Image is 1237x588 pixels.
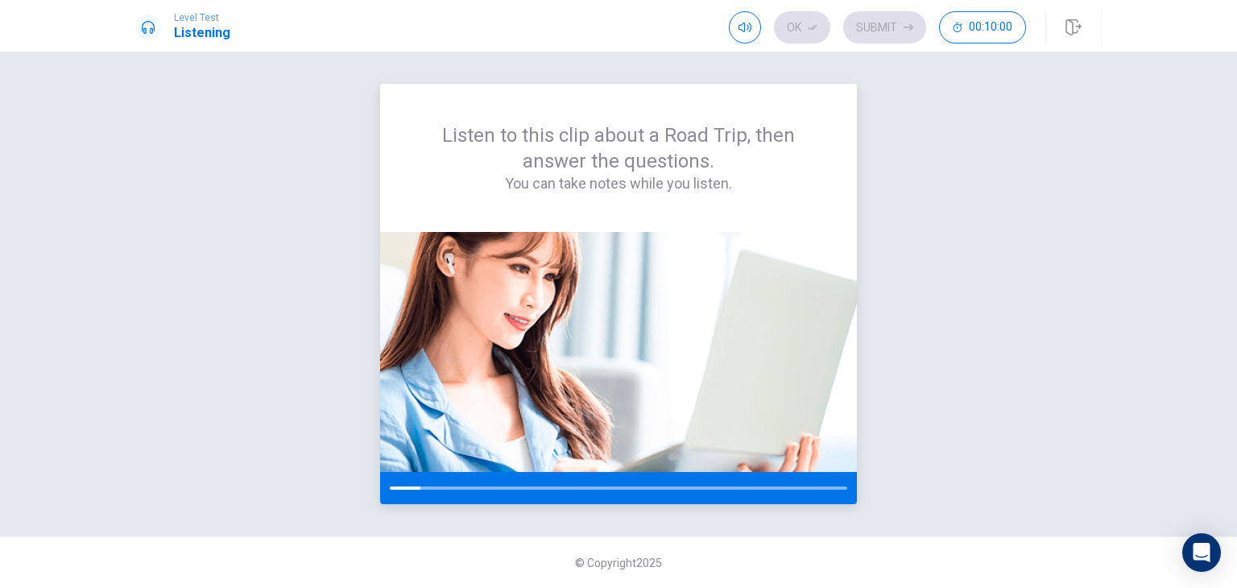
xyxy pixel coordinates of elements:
span: Level Test [174,12,230,23]
span: 00:10:00 [969,21,1012,34]
button: 00:10:00 [939,11,1026,43]
div: Listen to this clip about a Road Trip, then answer the questions. [419,122,818,193]
span: © Copyright 2025 [575,557,662,569]
h1: Listening [174,23,230,43]
img: passage image [380,232,857,472]
div: Open Intercom Messenger [1182,533,1221,572]
h4: You can take notes while you listen. [419,174,818,193]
